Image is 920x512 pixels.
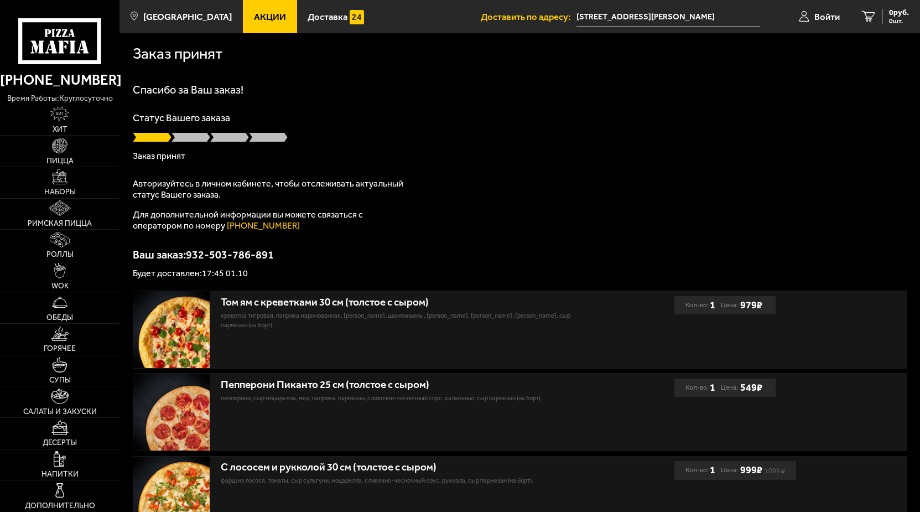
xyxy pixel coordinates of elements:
[44,188,76,196] span: Наборы
[721,296,738,314] span: Цена:
[889,18,909,24] span: 0 шт.
[740,299,762,312] b: 979 ₽
[889,9,909,17] span: 0 руб.
[221,311,584,330] p: креветка тигровая, паприка маринованная, [PERSON_NAME], шампиньоны, [PERSON_NAME], [PERSON_NAME],...
[51,282,69,290] span: WOK
[23,408,97,416] span: Салаты и закуски
[41,470,79,478] span: Напитки
[481,12,576,22] span: Доставить по адресу:
[143,12,232,22] span: [GEOGRAPHIC_DATA]
[576,7,761,27] span: переулок Антоненко, 6
[46,314,73,322] span: Обеды
[43,439,77,447] span: Десерты
[221,476,584,485] p: фарш из лосося, томаты, сыр сулугуни, моцарелла, сливочно-чесночный соус, руккола, сыр пармезан (...
[814,12,840,22] span: Войти
[308,12,347,22] span: Доставка
[721,379,738,397] span: Цена:
[28,220,92,227] span: Римская пицца
[133,113,907,123] p: Статус Вашего заказа
[221,379,584,391] div: Пепперони Пиканто 25 см (толстое с сыром)
[133,46,222,61] h1: Заказ принят
[740,464,762,477] b: 999 ₽
[685,296,715,314] div: Кол-во:
[46,251,74,258] span: Роллы
[133,152,907,161] p: Заказ принят
[350,10,364,24] img: 15daf4d41897b9f0e9f617042186c801.svg
[44,345,76,353] span: Горячее
[133,178,409,200] p: Авторизуйтесь в личном кабинете, чтобы отслеживать актуальный статус Вашего заказа.
[254,12,286,22] span: Акции
[740,382,762,394] b: 549 ₽
[765,468,785,473] s: 1099 ₽
[685,461,715,479] div: Кол-во:
[721,461,738,479] span: Цена:
[710,296,715,314] b: 1
[25,502,95,510] span: Дополнительно
[133,84,907,95] h1: Спасибо за Ваш заказ!
[49,376,71,384] span: Супы
[133,209,409,231] p: Для дополнительной информации вы можете связаться с оператором по номеру
[46,157,74,165] span: Пицца
[710,461,715,479] b: 1
[53,126,67,133] span: Хит
[133,269,907,278] p: Будет доставлен: 17:45 01.10
[685,379,715,397] div: Кол-во:
[576,7,761,27] input: Ваш адрес доставки
[221,461,584,474] div: С лососем и рукколой 30 см (толстое с сыром)
[227,220,300,231] a: [PHONE_NUMBER]
[221,394,584,403] p: пепперони, сыр Моцарелла, мед, паприка, пармезан, сливочно-чесночный соус, халапеньо, сыр пармеза...
[221,296,584,309] div: Том ям с креветками 30 см (толстое с сыром)
[710,379,715,397] b: 1
[133,249,907,260] p: Ваш заказ: 932-503-786-891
